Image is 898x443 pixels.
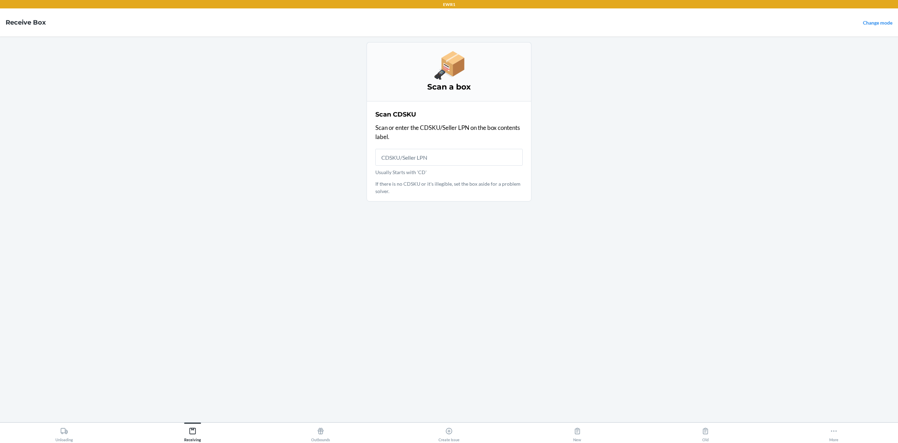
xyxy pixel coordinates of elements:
h3: Scan a box [375,81,523,93]
div: Unloading [55,424,73,442]
button: Receiving [128,423,257,442]
p: If there is no CDSKU or it's illegible, set the box aside for a problem solver. [375,180,523,195]
button: More [770,423,898,442]
p: EWR1 [443,1,455,8]
a: Change mode [863,20,892,26]
p: Scan or enter the CDSKU/Seller LPN on the box contents label. [375,123,523,141]
button: New [513,423,642,442]
p: Usually Starts with 'CD' [375,168,523,176]
h4: Receive Box [6,18,46,27]
input: Usually Starts with 'CD' [375,149,523,166]
button: Old [642,423,770,442]
div: Create Issue [438,424,460,442]
div: New [573,424,581,442]
div: Old [702,424,709,442]
button: Create Issue [385,423,513,442]
button: Outbounds [256,423,385,442]
div: Outbounds [311,424,330,442]
div: More [829,424,838,442]
h2: Scan CDSKU [375,110,416,119]
div: Receiving [184,424,201,442]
